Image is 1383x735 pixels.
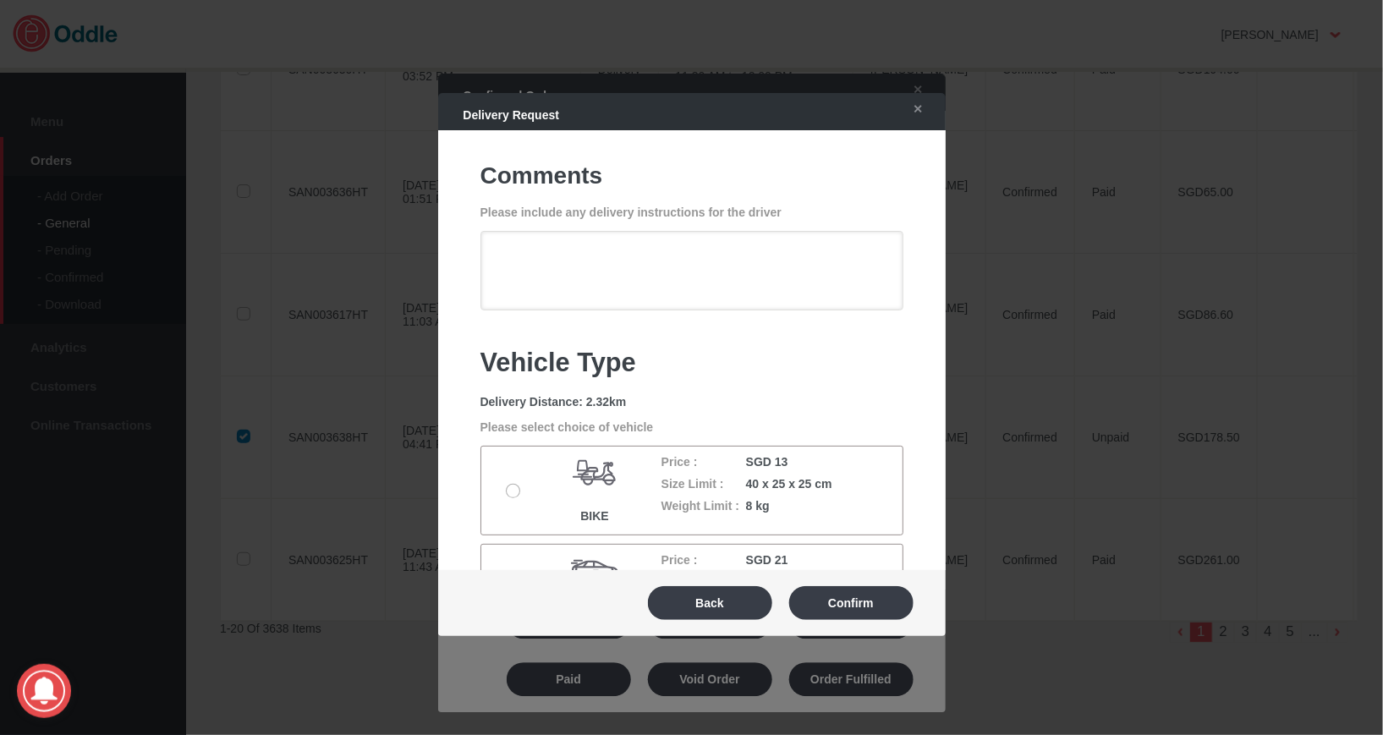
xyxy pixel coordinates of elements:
p: SGD 21 [746,553,831,567]
p: SGD 13 [746,455,831,469]
h1: Comments [480,162,903,189]
p: Price : [661,455,746,469]
img: ico-bike.svg [569,447,620,497]
p: Please select choice of vehicle [480,420,903,434]
a: ✕ [897,94,932,124]
div: Delivery Distance: 2.32km [480,395,903,409]
p: 8 kg [746,499,831,513]
p: Size Limit : [661,477,746,491]
div: Delivery Request [447,100,888,130]
img: ico-car.svg [569,545,620,595]
p: BIKE [545,509,644,523]
button: Back [648,586,772,620]
h1: Vehicle Type [480,348,903,378]
p: Weight Limit : [661,499,746,513]
p: Please include any delivery instructions for the driver [480,206,903,219]
p: Price : [661,553,746,567]
p: 40 x 25 x 25 cm [746,477,832,491]
button: Confirm [789,586,914,620]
